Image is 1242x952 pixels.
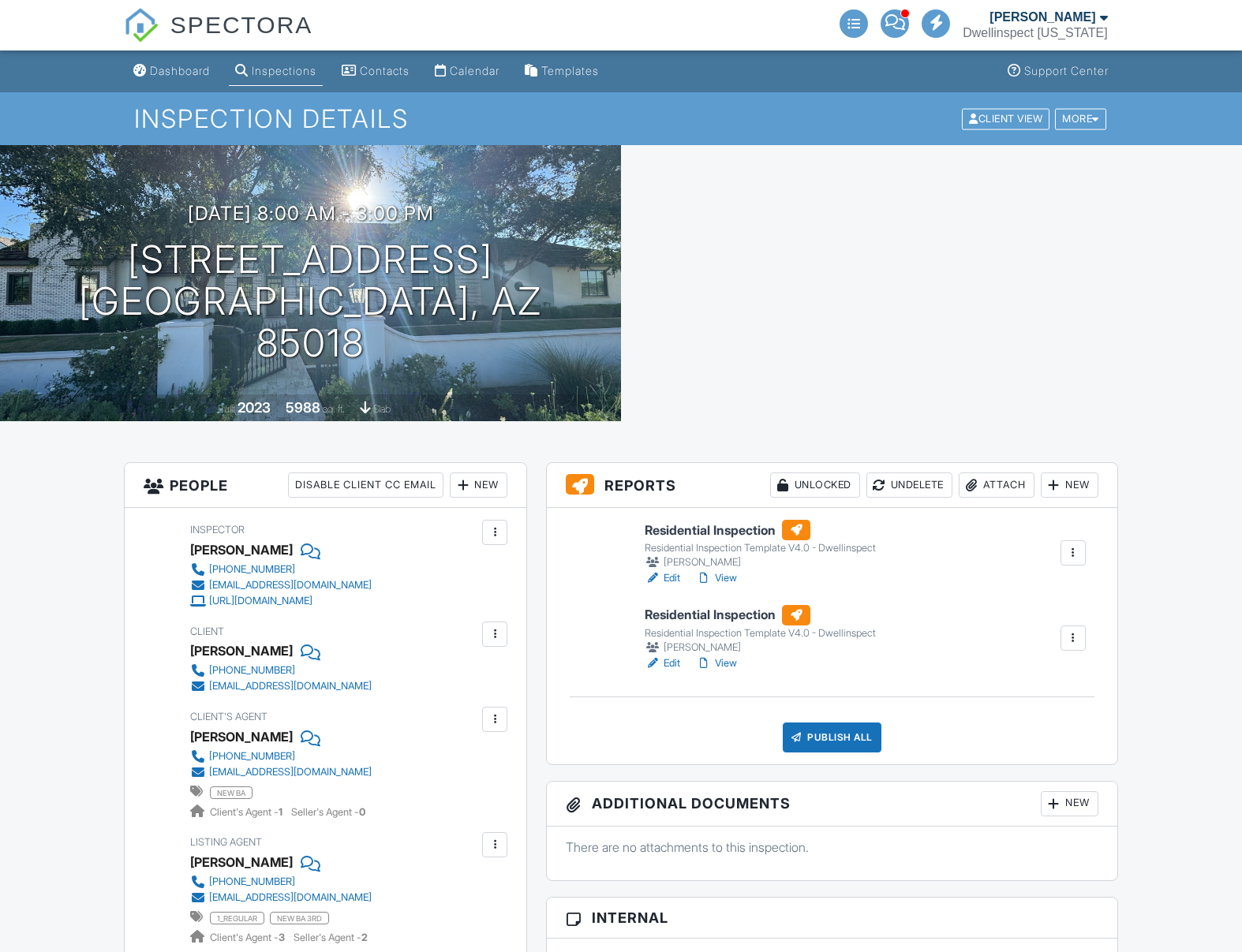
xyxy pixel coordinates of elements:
span: sq. ft. [323,403,345,415]
div: Residential Inspection Template V4.0 - Dwellinspect [645,627,876,640]
p: There are no attachments to this inspection. [566,838,1098,856]
a: View [696,655,737,671]
div: [PERSON_NAME] [989,9,1095,25]
div: [EMAIL_ADDRESS][DOMAIN_NAME] [209,891,372,904]
a: Residential Inspection Residential Inspection Template V4.0 - Dwellinspect [PERSON_NAME] [645,520,876,570]
a: View [696,570,737,586]
span: Listing Agent [190,836,262,848]
span: new ba [210,786,253,799]
a: SPECTORA [124,24,312,53]
span: Client's Agent - [210,806,285,818]
div: [PHONE_NUMBER] [209,875,295,888]
div: More [1055,108,1106,129]
div: Inspections [252,64,316,77]
span: Client [190,625,224,637]
h6: Residential Inspection [645,520,876,540]
div: Disable Client CC Email [288,472,443,498]
span: Client's Agent [190,711,267,722]
div: [PERSON_NAME] [190,538,293,562]
div: [PHONE_NUMBER] [209,750,295,763]
a: [EMAIL_ADDRESS][DOMAIN_NAME] [190,678,372,694]
a: Edit [645,570,680,586]
a: Calendar [428,57,506,86]
a: Templates [518,57,605,86]
div: Unlocked [770,472,860,498]
div: New [1041,472,1098,498]
span: new ba 3rd [270,912,329,924]
div: [URL][DOMAIN_NAME] [209,595,312,607]
strong: 1 [279,806,282,818]
a: [PHONE_NUMBER] [190,874,372,890]
div: Attach [959,472,1034,498]
div: [PERSON_NAME] [190,639,293,663]
a: Residential Inspection Residential Inspection Template V4.0 - Dwellinspect [PERSON_NAME] [645,605,876,655]
a: [PHONE_NUMBER] [190,562,372,577]
strong: 0 [359,806,365,818]
div: [PHONE_NUMBER] [209,664,295,677]
span: slab [373,403,391,415]
span: Built [218,403,235,415]
a: Support Center [1001,57,1115,86]
h1: Inspection Details [134,105,1108,133]
div: Residential Inspection Template V4.0 - Dwellinspect [645,542,876,554]
div: Undelete [866,472,952,498]
span: Inspector [190,524,245,536]
h3: [DATE] 8:00 am - 3:00 pm [188,203,434,224]
h3: Additional Documents [547,782,1117,827]
h1: [STREET_ADDRESS] [GEOGRAPHIC_DATA], AZ 85018 [25,239,596,364]
a: [PHONE_NUMBER] [190,749,372,764]
a: Edit [645,655,680,671]
div: [PERSON_NAME] [645,640,876,655]
div: [PERSON_NAME] [645,554,876,570]
div: Templates [541,64,599,77]
div: Dashboard [150,64,210,77]
strong: 3 [279,931,285,943]
h3: People [125,463,526,508]
a: [PERSON_NAME] [190,725,293,749]
h3: Internal [547,898,1117,939]
h6: Residential Inspection [645,605,876,625]
div: Support Center [1024,64,1109,77]
span: Seller's Agent - [291,806,365,818]
div: [EMAIL_ADDRESS][DOMAIN_NAME] [209,579,372,592]
a: Dashboard [127,57,216,86]
h3: Reports [547,463,1117,508]
a: [PERSON_NAME] [190,850,293,874]
img: The Best Home Inspection Software - Spectora [124,8,159,43]
a: [EMAIL_ADDRESS][DOMAIN_NAME] [190,577,372,593]
span: SPECTORA [170,8,313,41]
strong: 2 [361,931,368,943]
div: [PHONE_NUMBER] [209,563,295,576]
a: Inspections [229,57,323,86]
a: [URL][DOMAIN_NAME] [190,593,372,609]
div: Contacts [360,64,410,77]
div: Dwellinspect Arizona [963,25,1107,41]
div: [EMAIL_ADDRESS][DOMAIN_NAME] [209,680,372,693]
a: [PHONE_NUMBER] [190,663,372,678]
a: [EMAIL_ADDRESS][DOMAIN_NAME] [190,764,372,780]
div: Publish All [783,722,881,752]
span: 1_regular [210,912,264,924]
div: New [450,472,507,498]
div: Calendar [450,64,499,77]
span: Client's Agent - [210,931,287,943]
span: Seller's Agent - [294,931,368,943]
div: [EMAIL_ADDRESS][DOMAIN_NAME] [209,766,372,778]
div: 2023 [238,399,271,416]
a: Client View [960,112,1053,124]
a: [EMAIL_ADDRESS][DOMAIN_NAME] [190,890,372,905]
a: Contacts [335,57,416,86]
div: 5988 [286,399,320,416]
div: New [1041,791,1098,816]
div: Client View [962,108,1049,129]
